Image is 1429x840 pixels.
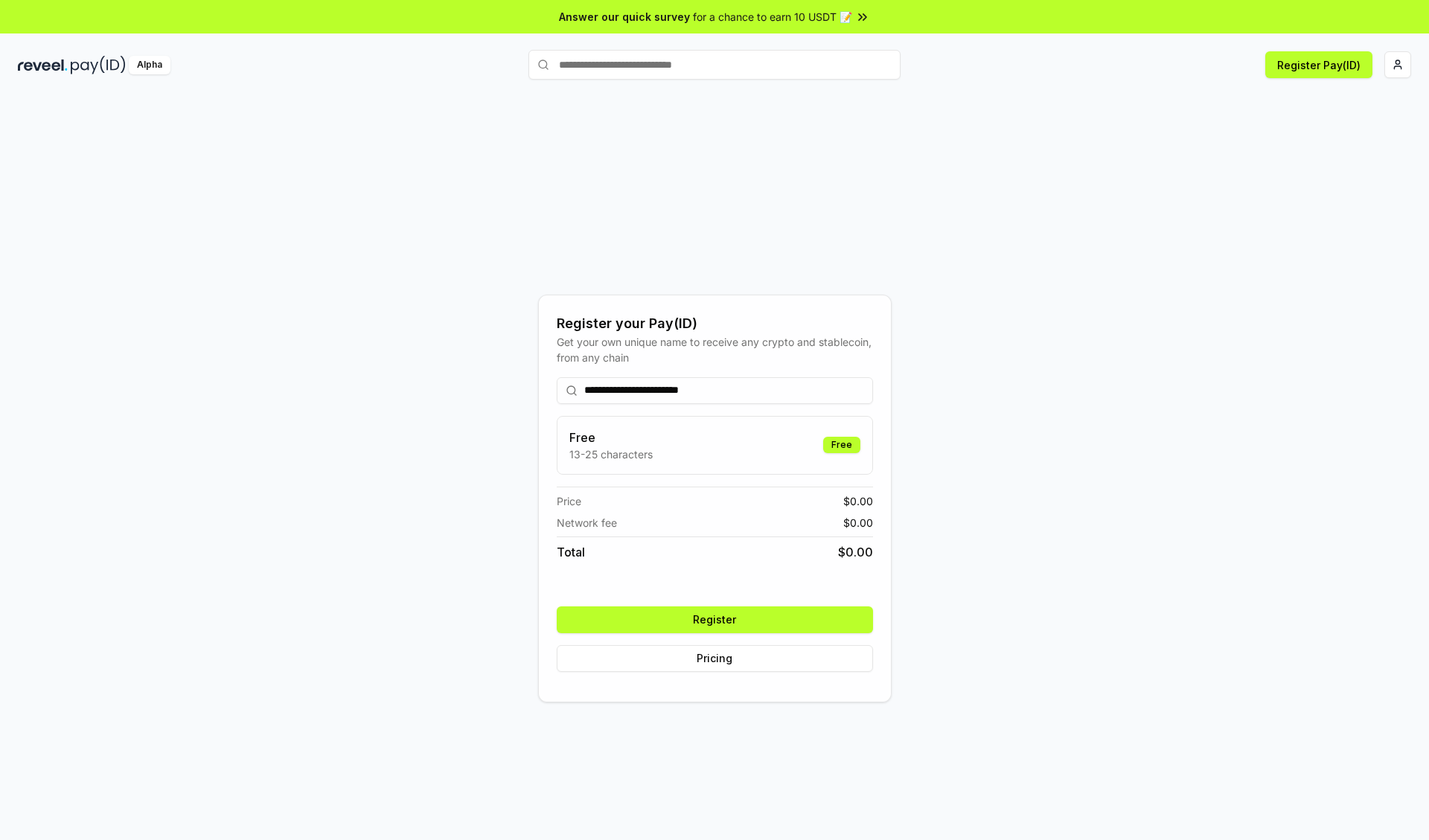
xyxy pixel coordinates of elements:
[71,56,126,74] img: pay_id
[557,313,873,334] div: Register your Pay(ID)
[557,334,873,365] div: Get your own unique name to receive any crypto and stablecoin, from any chain
[843,515,873,530] span: $ 0.00
[129,56,170,74] div: Alpha
[557,493,581,509] span: Price
[557,645,873,672] button: Pricing
[559,9,690,25] span: Answer our quick survey
[557,606,873,633] button: Register
[1265,51,1372,78] button: Register Pay(ID)
[557,543,585,561] span: Total
[823,437,860,453] div: Free
[693,9,852,25] span: for a chance to earn 10 USDT 📝
[557,515,617,530] span: Network fee
[838,543,873,561] span: $ 0.00
[569,446,653,462] p: 13-25 characters
[569,429,653,446] h3: Free
[843,493,873,509] span: $ 0.00
[18,56,68,74] img: reveel_dark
